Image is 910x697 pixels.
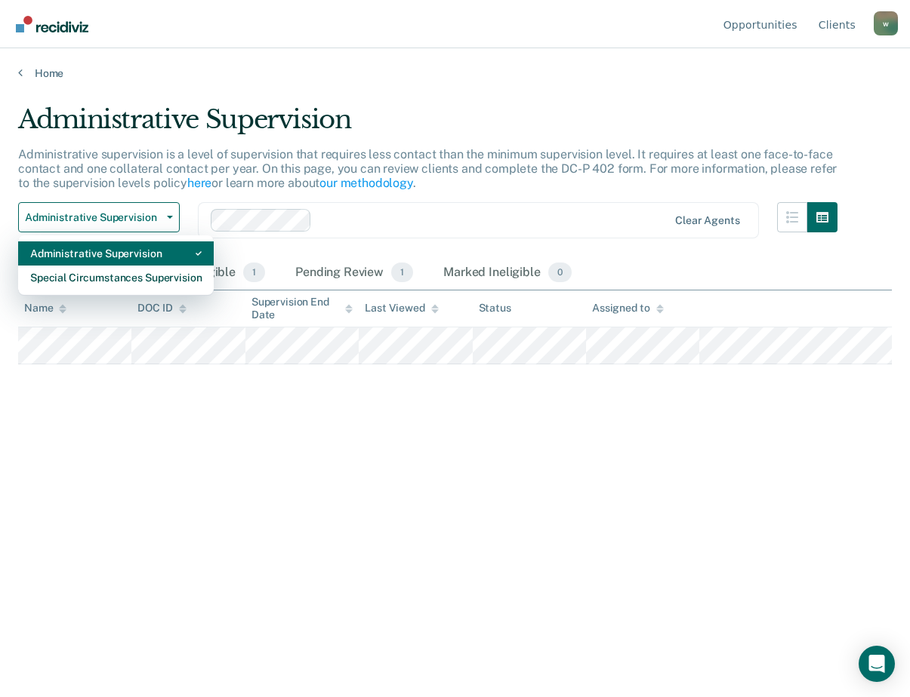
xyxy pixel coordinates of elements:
div: Clear agents [675,214,739,227]
div: Name [24,302,66,315]
a: our methodology [319,176,413,190]
span: 1 [243,263,265,282]
div: Administrative Supervision [30,241,202,266]
div: Open Intercom Messenger [859,646,895,682]
div: Last Viewed [365,302,438,315]
button: Administrative Supervision [18,202,180,232]
button: Profile dropdown button [874,11,898,35]
span: Administrative Supervision [25,211,161,224]
span: 0 [548,263,572,282]
a: here [187,176,211,190]
div: Status [479,302,511,315]
div: w [874,11,898,35]
div: Special Circumstances Supervision [30,266,202,290]
p: Administrative supervision is a level of supervision that requires less contact than the minimum ... [18,147,837,190]
span: 1 [391,263,413,282]
a: Home [18,66,892,80]
div: Dropdown Menu [18,235,214,296]
div: Marked Ineligible0 [440,256,575,290]
div: Supervision End Date [251,296,353,321]
div: Administrative Supervision [18,104,838,147]
img: Recidiviz [16,16,88,32]
div: Pending Review1 [292,256,416,290]
div: DOC ID [137,302,186,315]
div: Assigned to [592,302,663,315]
